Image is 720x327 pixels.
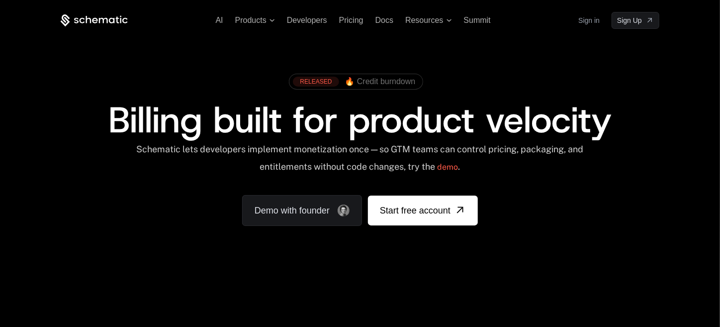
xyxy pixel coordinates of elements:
a: AI [216,16,223,24]
div: Schematic lets developers implement monetization once — so GTM teams can control pricing, packagi... [135,144,584,179]
a: Docs [375,16,393,24]
a: Pricing [339,16,363,24]
span: Sign Up [617,15,642,25]
span: Start free account [380,204,450,218]
a: Demo with founder, ,[object Object] [242,195,362,226]
a: Sign in [578,12,600,28]
a: [object Object],[object Object] [293,77,415,87]
div: RELEASED [293,77,339,87]
img: Founder [338,205,350,217]
span: Resources [405,16,443,25]
span: Billing built for product velocity [108,96,612,144]
span: Products [235,16,267,25]
a: Developers [287,16,327,24]
a: [object Object] [368,196,478,225]
a: [object Object] [612,12,659,29]
span: 🔥 Credit burndown [345,77,416,86]
a: demo [437,155,458,179]
a: Summit [464,16,491,24]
